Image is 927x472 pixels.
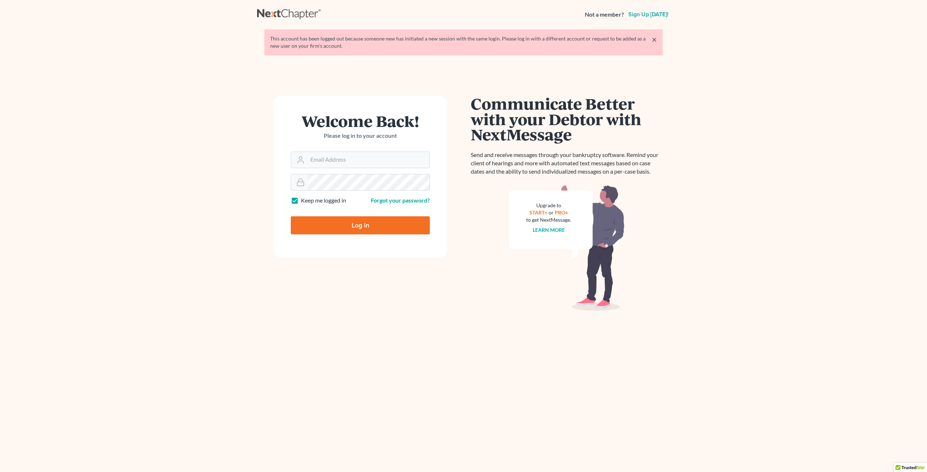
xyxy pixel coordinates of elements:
label: Keep me logged in [301,196,346,205]
img: nextmessage_bg-59042aed3d76b12b5cd301f8e5b87938c9018125f34e5fa2b7a6b67550977c72.svg [509,184,625,311]
h1: Communicate Better with your Debtor with NextMessage [471,96,663,142]
div: This account has been logged out because someone new has initiated a new session with the same lo... [270,35,657,50]
a: PRO+ [555,209,568,216]
a: START+ [529,209,548,216]
input: Log In [291,216,430,234]
a: Sign up [DATE]! [627,12,670,17]
p: Send and receive messages through your bankruptcy software. Remind your client of hearings and mo... [471,151,663,176]
div: to get NextMessage. [526,216,571,224]
p: Please log in to your account [291,132,430,140]
a: Forgot your password? [371,197,430,204]
h1: Welcome Back! [291,113,430,129]
a: Learn more [533,227,565,233]
a: × [652,35,657,44]
span: or [549,209,554,216]
input: Email Address [307,152,429,168]
strong: Not a member? [585,10,624,19]
div: Upgrade to [526,202,571,209]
